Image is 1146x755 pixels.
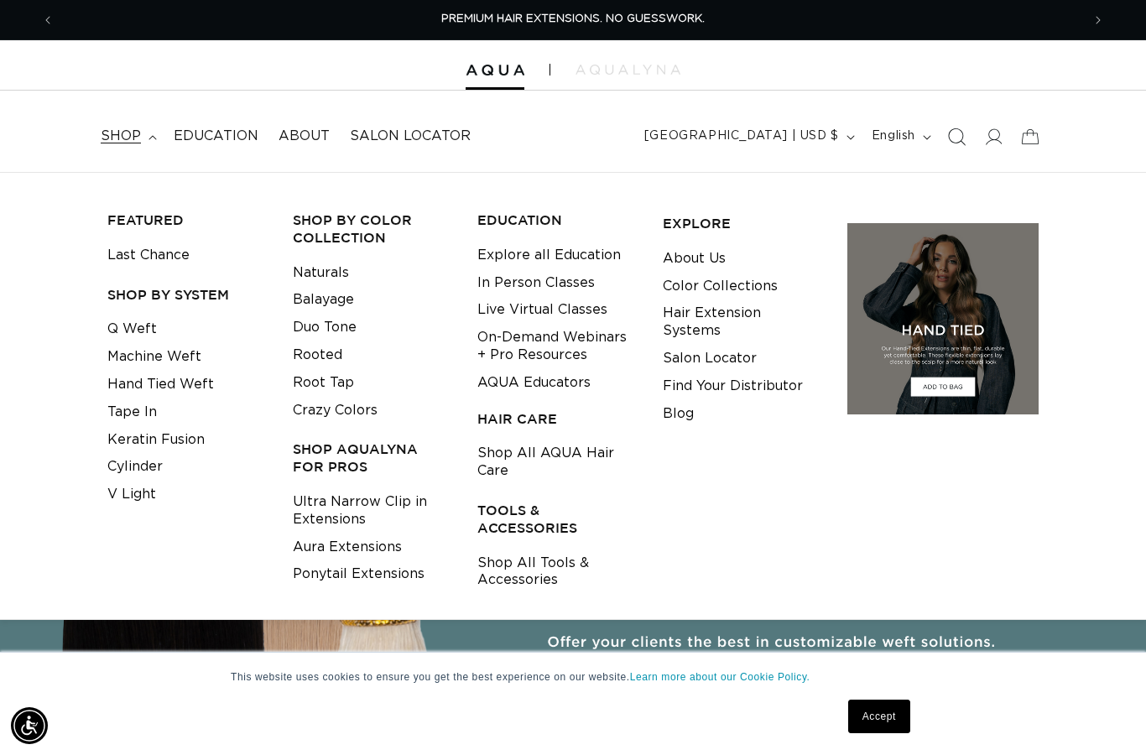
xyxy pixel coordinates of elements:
[107,343,201,371] a: Machine Weft
[576,65,680,75] img: aqualyna.com
[293,341,342,369] a: Rooted
[107,481,156,508] a: V Light
[164,117,268,155] a: Education
[663,345,757,372] a: Salon Locator
[340,117,481,155] a: Salon Locator
[477,269,595,297] a: In Person Classes
[293,259,349,287] a: Naturals
[663,215,822,232] h3: EXPLORE
[663,245,726,273] a: About Us
[477,410,637,428] h3: HAIR CARE
[293,560,425,588] a: Ponytail Extensions
[107,453,163,481] a: Cylinder
[938,118,975,155] summary: Search
[663,299,822,345] a: Hair Extension Systems
[848,700,910,733] a: Accept
[466,65,524,76] img: Aqua Hair Extensions
[107,315,157,343] a: Q Weft
[663,273,778,300] a: Color Collections
[663,372,803,400] a: Find Your Distributor
[279,128,330,145] span: About
[350,128,471,145] span: Salon Locator
[477,549,637,595] a: Shop All Tools & Accessories
[1062,674,1146,755] iframe: Chat Widget
[477,211,637,229] h3: EDUCATION
[477,296,607,324] a: Live Virtual Classes
[293,314,357,341] a: Duo Tone
[872,128,915,145] span: English
[477,440,637,485] a: Shop All AQUA Hair Care
[107,211,267,229] h3: FEATURED
[107,371,214,398] a: Hand Tied Weft
[107,426,205,454] a: Keratin Fusion
[477,242,621,269] a: Explore all Education
[101,128,141,145] span: shop
[862,121,938,153] button: English
[268,117,340,155] a: About
[91,117,164,155] summary: shop
[293,397,378,424] a: Crazy Colors
[630,671,810,683] a: Learn more about our Cookie Policy.
[477,502,637,537] h3: TOOLS & ACCESSORIES
[231,669,915,685] p: This website uses cookies to ensure you get the best experience on our website.
[477,324,637,369] a: On-Demand Webinars + Pro Resources
[634,121,862,153] button: [GEOGRAPHIC_DATA] | USD $
[293,488,452,534] a: Ultra Narrow Clip in Extensions
[293,369,354,397] a: Root Tap
[174,128,258,145] span: Education
[441,13,705,24] span: PREMIUM HAIR EXTENSIONS. NO GUESSWORK.
[11,707,48,744] div: Accessibility Menu
[293,286,354,314] a: Balayage
[1080,4,1117,36] button: Next announcement
[293,534,402,561] a: Aura Extensions
[644,128,839,145] span: [GEOGRAPHIC_DATA] | USD $
[29,4,66,36] button: Previous announcement
[107,398,157,426] a: Tape In
[293,440,452,476] h3: Shop AquaLyna for Pros
[477,369,591,397] a: AQUA Educators
[107,286,267,304] h3: SHOP BY SYSTEM
[107,242,190,269] a: Last Chance
[293,211,452,247] h3: Shop by Color Collection
[663,400,694,428] a: Blog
